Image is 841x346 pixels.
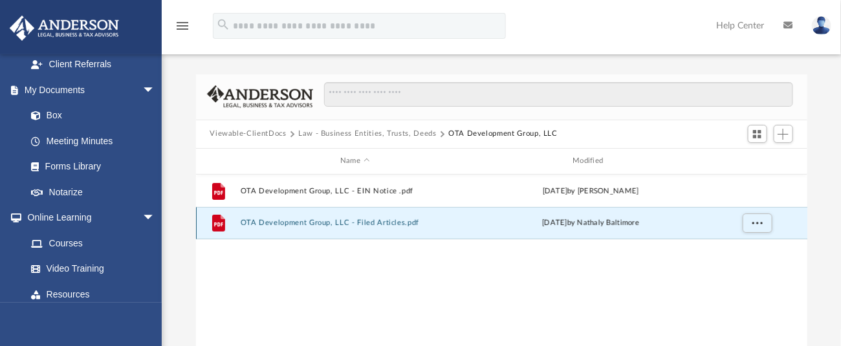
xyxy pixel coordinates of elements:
button: Viewable-ClientDocs [210,128,286,140]
a: Box [18,103,162,129]
div: [DATE] by [PERSON_NAME] [475,185,705,197]
button: Law - Business Entities, Trusts, Deeds [298,128,437,140]
a: Courses [18,230,168,256]
button: OTA Development Group, LLC - Filed Articles.pdf [240,219,470,227]
i: menu [175,18,190,34]
i: search [216,17,230,32]
div: id [711,155,802,167]
div: Name [239,155,470,167]
a: Meeting Minutes [18,128,168,154]
img: User Pic [812,16,831,35]
span: [DATE] [542,219,567,226]
div: Modified [475,155,705,167]
img: Anderson Advisors Platinum Portal [6,16,123,41]
a: menu [175,25,190,34]
button: OTA Development Group, LLC [448,128,558,140]
a: Client Referrals [18,52,168,78]
button: Add [774,125,793,143]
a: Forms Library [18,154,162,180]
a: Video Training [18,256,162,282]
button: More options [742,213,772,233]
a: Online Learningarrow_drop_down [9,205,168,231]
span: arrow_drop_down [142,205,168,232]
button: Switch to Grid View [748,125,767,143]
a: Notarize [18,179,168,205]
button: OTA Development Group, LLC - EIN Notice .pdf [240,186,470,195]
div: id [201,155,234,167]
a: My Documentsarrow_drop_down [9,77,168,103]
div: by Nathaly Baltimore [475,217,705,229]
span: arrow_drop_down [142,77,168,103]
input: Search files and folders [324,82,792,107]
a: Resources [18,281,168,307]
